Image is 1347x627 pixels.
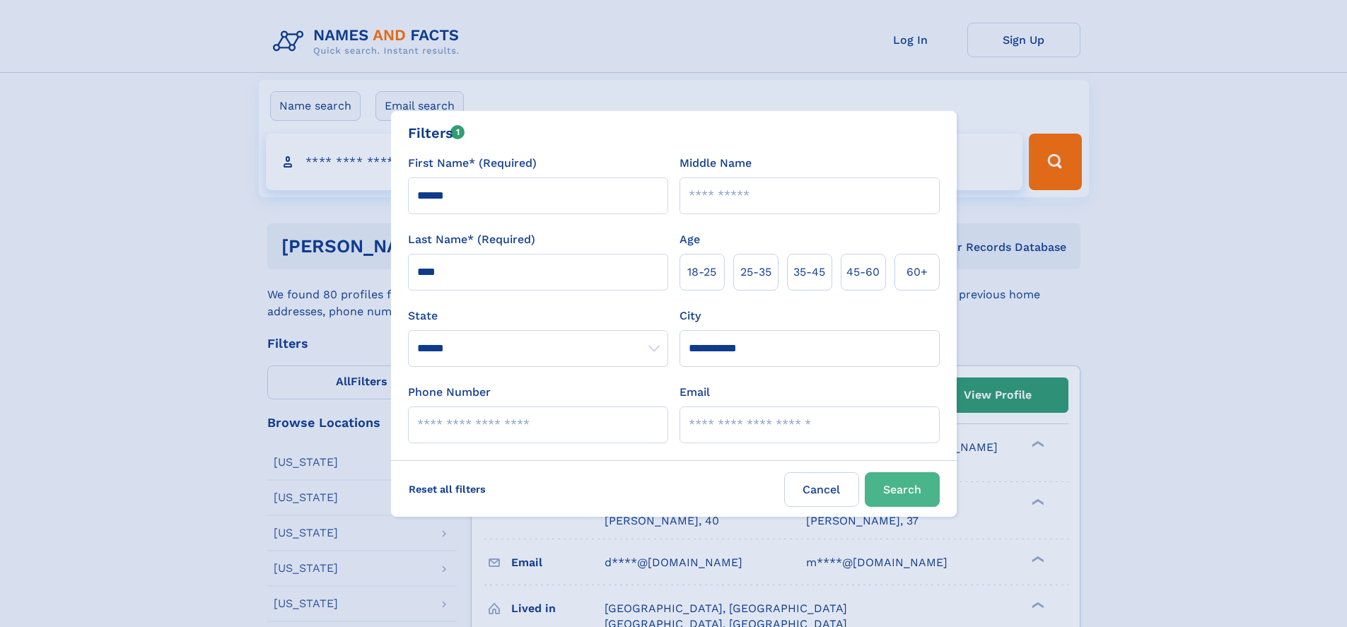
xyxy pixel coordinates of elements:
[784,472,859,507] label: Cancel
[408,155,537,172] label: First Name* (Required)
[680,231,700,248] label: Age
[408,307,668,324] label: State
[680,155,752,172] label: Middle Name
[680,307,701,324] label: City
[740,264,771,281] span: 25‑35
[846,264,880,281] span: 45‑60
[906,264,928,281] span: 60+
[680,384,710,401] label: Email
[687,264,716,281] span: 18‑25
[408,122,465,143] div: Filters
[408,231,535,248] label: Last Name* (Required)
[865,472,940,507] button: Search
[400,472,495,506] label: Reset all filters
[793,264,825,281] span: 35‑45
[408,384,491,401] label: Phone Number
